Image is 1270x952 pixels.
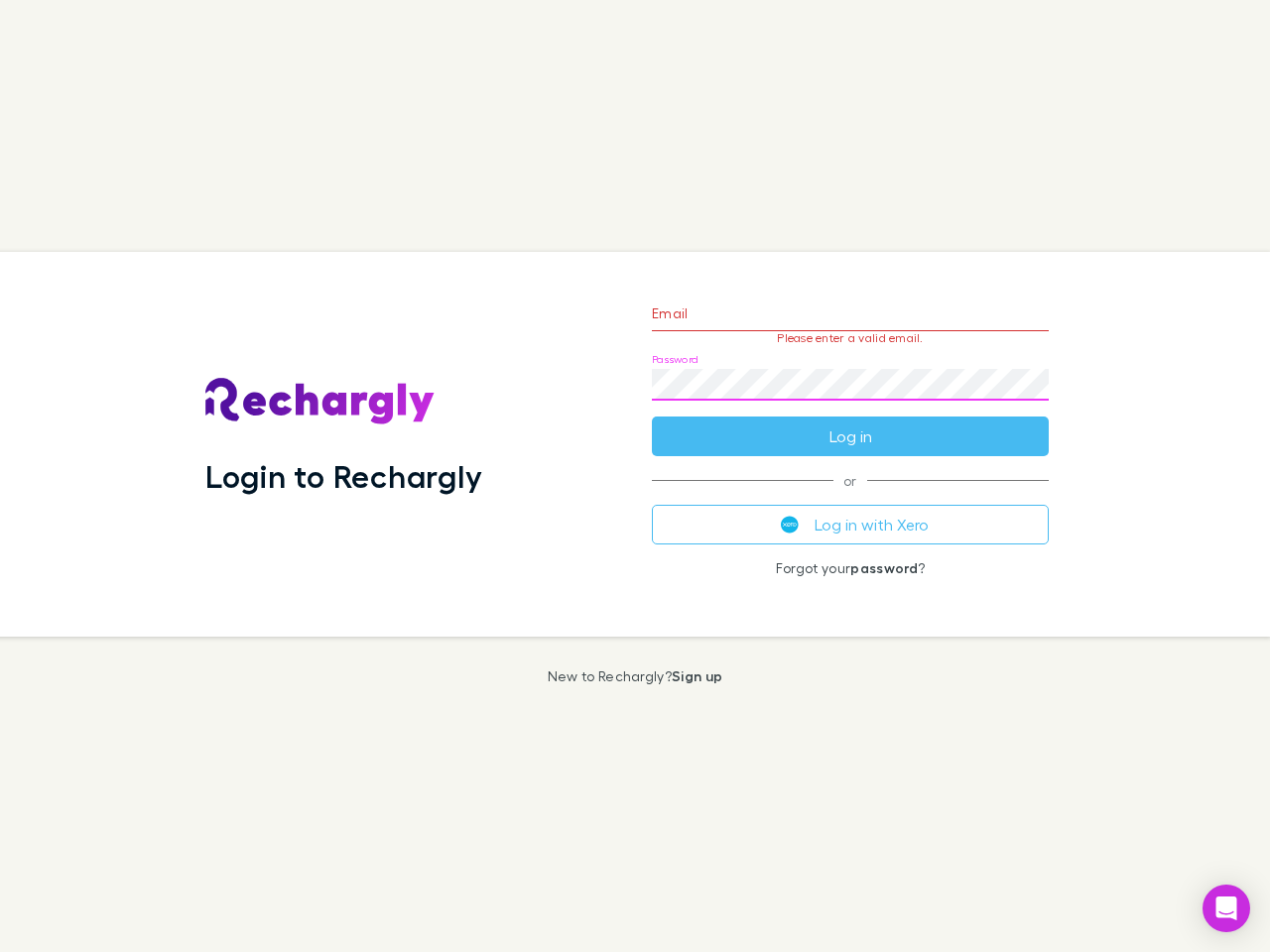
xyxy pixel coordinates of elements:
[652,480,1049,481] span: or
[781,516,799,534] img: Xero's logo
[672,667,722,684] a: Sign up
[652,560,1049,576] p: Forgot your ?
[205,378,436,425] img: Rechargly's Logo
[652,505,1049,544] button: Log in with Xero
[652,331,1049,345] p: Please enter a valid email.
[205,457,482,495] h1: Login to Rechargly
[850,559,918,576] a: password
[652,352,698,367] label: Password
[652,416,1049,456] button: Log in
[1203,885,1250,932] div: Open Intercom Messenger
[548,668,723,684] p: New to Rechargly?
